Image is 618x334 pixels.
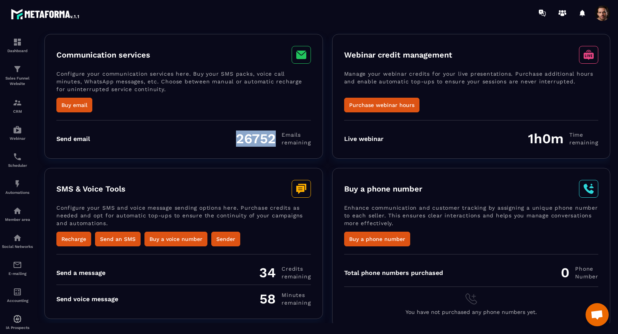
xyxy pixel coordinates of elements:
[528,131,598,147] div: 1h0m
[144,232,207,246] button: Buy a voice number
[13,206,22,215] img: automations
[2,281,33,309] a: accountantaccountantAccounting
[344,184,422,193] h3: Buy a phone number
[260,291,311,307] div: 58
[13,64,22,74] img: formation
[2,244,33,249] p: Social Networks
[344,232,410,246] button: Buy a phone number
[2,109,33,114] p: CRM
[569,131,598,139] span: Time
[2,271,33,276] p: E-mailing
[2,146,33,173] a: schedulerschedulerScheduler
[344,98,419,112] button: Purchase webinar hours
[575,273,598,280] span: Number
[13,98,22,107] img: formation
[2,326,33,330] p: IA Prospects
[2,32,33,59] a: formationformationDashboard
[282,291,311,299] span: minutes
[2,217,33,222] p: Member area
[2,119,33,146] a: automationsautomationsWebinar
[2,163,33,168] p: Scheduler
[56,70,311,98] p: Configure your communication services here. Buy your SMS packs, voice call minutes, WhatsApp mess...
[2,49,33,53] p: Dashboard
[13,125,22,134] img: automations
[56,50,150,59] h3: Communication services
[575,265,598,273] span: Phone
[2,227,33,254] a: social-networksocial-networkSocial Networks
[344,135,384,142] div: Live webinar
[2,173,33,200] a: automationsautomationsAutomations
[13,179,22,188] img: automations
[586,303,609,326] div: Open chat
[11,7,80,21] img: logo
[344,70,599,98] p: Manage your webinar credits for your live presentations. Purchase additional hours and enable aut...
[2,59,33,92] a: formationformationSales Funnel Website
[13,287,22,297] img: accountant
[56,232,91,246] button: Recharge
[2,136,33,141] p: Webinar
[344,50,452,59] h3: Webinar credit management
[56,269,105,276] div: Send a message
[282,265,311,273] span: Credits
[282,299,311,307] span: remaining
[344,204,599,232] p: Enhance communication and customer tracking by assigning a unique phone number to each seller. Th...
[13,233,22,242] img: social-network
[13,314,22,324] img: automations
[56,184,126,193] h3: SMS & Voice Tools
[56,98,92,112] button: Buy email
[56,204,311,232] p: Configure your SMS and voice message sending options here. Purchase credits as needed and opt for...
[13,260,22,270] img: email
[13,37,22,47] img: formation
[406,309,537,315] span: You have not purchased any phone numbers yet.
[95,232,141,246] button: Send an SMS
[236,131,311,147] div: 26752
[56,135,90,142] div: Send email
[2,76,33,86] p: Sales Funnel Website
[2,190,33,195] p: Automations
[569,139,598,146] span: remaining
[13,152,22,161] img: scheduler
[2,92,33,119] a: formationformationCRM
[282,139,311,146] span: remaining
[2,254,33,281] a: emailemailE-mailing
[282,273,311,280] span: remaining
[259,264,311,281] div: 34
[2,298,33,303] p: Accounting
[561,264,598,281] div: 0
[282,131,311,139] span: Emails
[344,269,443,276] div: Total phone numbers purchased
[56,295,118,303] div: Send voice message
[211,232,240,246] button: Sender
[2,200,33,227] a: automationsautomationsMember area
